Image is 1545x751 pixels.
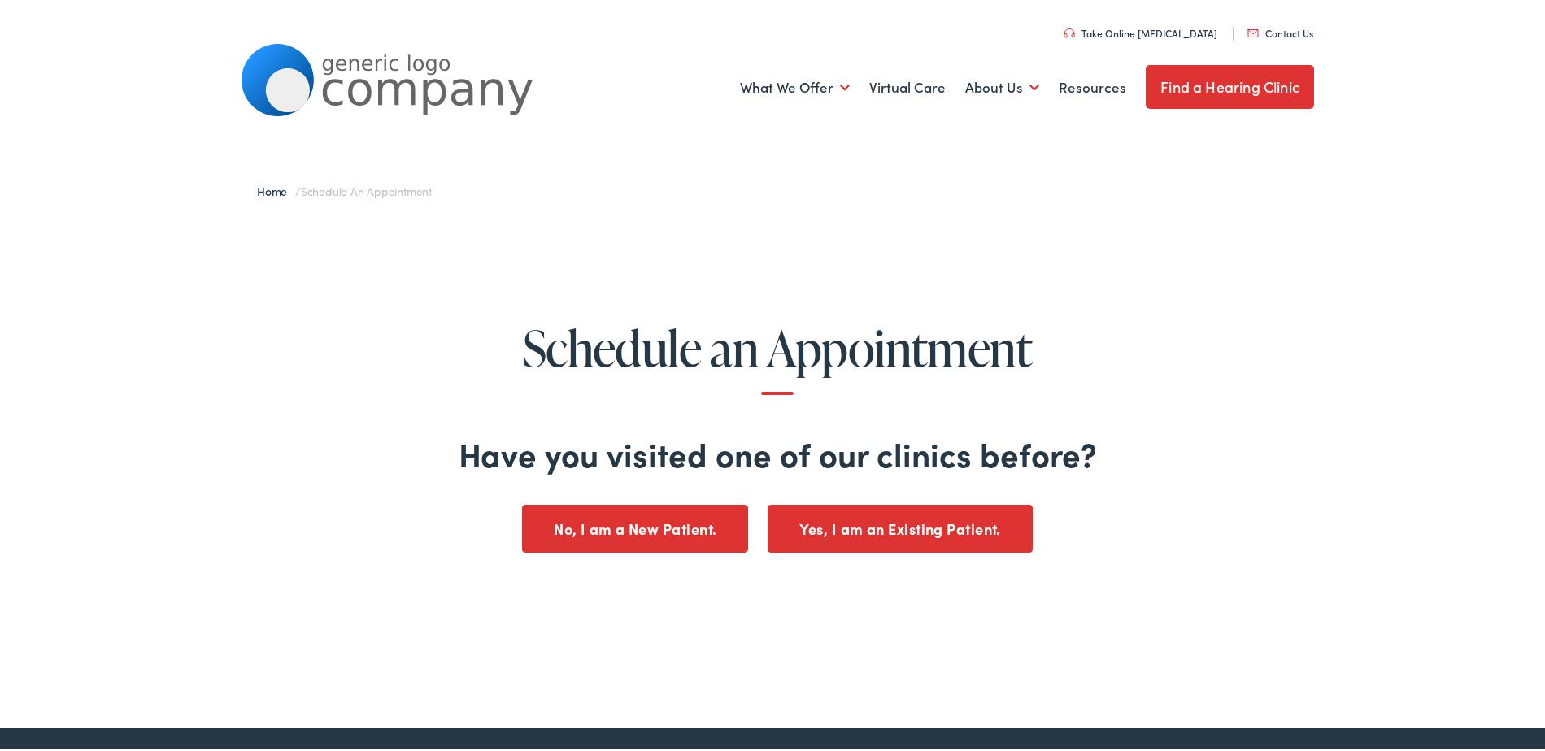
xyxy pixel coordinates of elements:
a: What We Offer [740,55,850,115]
span: / [257,180,432,197]
a: Home [257,180,295,197]
a: Take Online [MEDICAL_DATA] [1064,24,1217,37]
a: Find a Hearing Clinic [1146,63,1314,106]
a: Contact Us [1247,24,1313,37]
h2: Have you visited one of our clinics before? [62,432,1492,471]
a: About Us [965,55,1039,115]
img: utility icon [1064,26,1075,36]
h1: Schedule an Appointment [62,319,1492,393]
img: utility icon [1247,27,1259,35]
button: Yes, I am an Existing Patient. [768,502,1033,550]
button: No, I am a New Patient. [522,502,748,550]
a: Resources [1059,55,1126,115]
a: Virtual Care [869,55,946,115]
span: Schedule an Appointment [301,180,432,197]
